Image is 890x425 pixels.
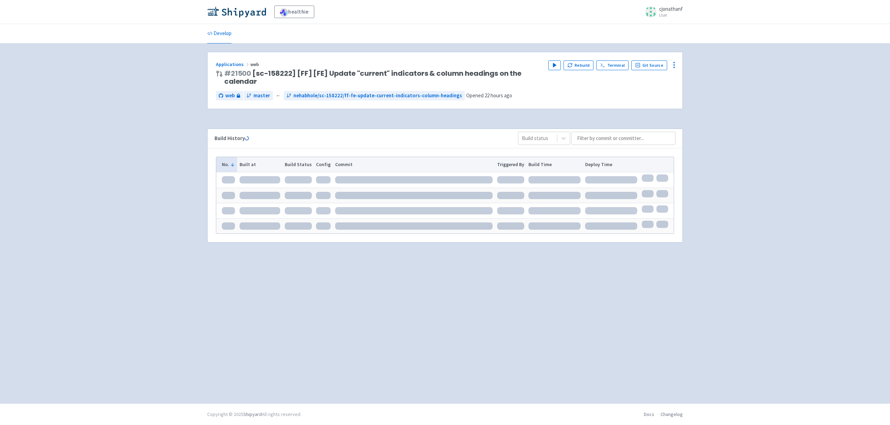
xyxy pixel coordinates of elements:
a: web [216,91,243,100]
a: healthie [274,6,314,18]
a: Applications [216,61,250,67]
small: User [659,13,683,17]
a: Docs [644,411,654,417]
img: Shipyard logo [207,6,266,17]
button: No. [222,161,235,168]
span: Opened [466,92,512,99]
a: nehabhole/sc-158222/ff-fe-update-current-indicators-column-headings [284,91,465,100]
a: Git Source [631,60,667,70]
a: #21500 [224,68,251,78]
div: Copyright © 2025 All rights reserved. [207,411,301,418]
div: Build History [215,134,507,142]
th: Deploy Time [583,157,640,172]
button: Rebuild [564,60,593,70]
th: Config [314,157,333,172]
a: Changelog [661,411,683,417]
th: Triggered By [495,157,526,172]
th: Built at [237,157,282,172]
input: Filter by commit or committer... [571,132,675,145]
span: master [253,92,270,100]
span: ← [276,92,281,100]
a: Shipyard [243,411,262,417]
time: 22 hours ago [485,92,512,99]
span: [sc-158222] [FF] [FE] Update "current" indicators & column headings on the calendar [224,70,543,85]
span: nehabhole/sc-158222/ff-fe-update-current-indicators-column-headings [293,92,462,100]
th: Commit [333,157,495,172]
a: Terminal [596,60,629,70]
a: Develop [207,24,232,43]
span: web [225,92,235,100]
span: web [250,61,260,67]
th: Build Time [526,157,583,172]
a: cjonathanf User [641,6,683,17]
button: Play [548,60,561,70]
span: cjonathanf [659,6,683,12]
th: Build Status [282,157,314,172]
a: master [244,91,273,100]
